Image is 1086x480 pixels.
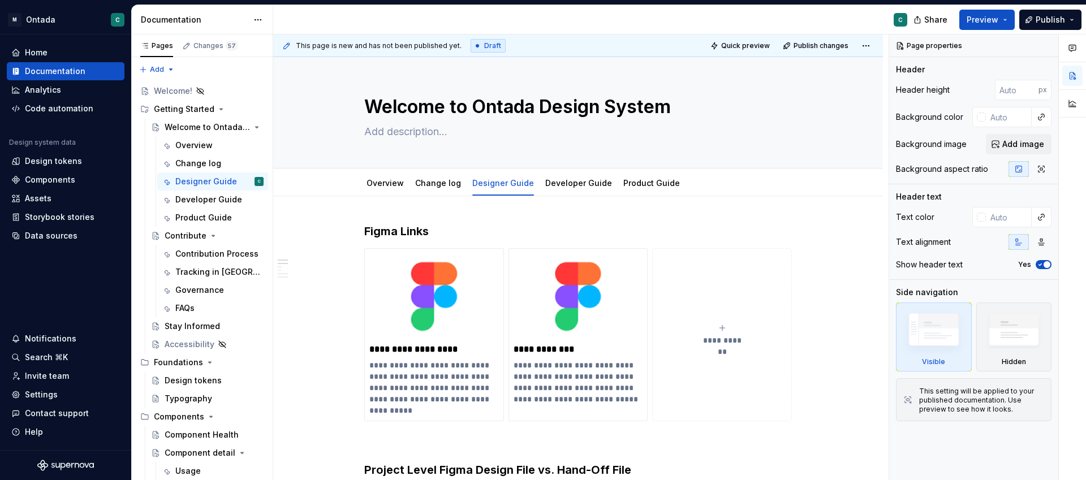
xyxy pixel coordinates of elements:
[25,155,82,167] div: Design tokens
[25,66,85,77] div: Documentation
[25,47,48,58] div: Home
[484,41,501,50] span: Draft
[362,171,408,194] div: Overview
[154,357,203,368] div: Foundations
[7,62,124,80] a: Documentation
[959,10,1015,30] button: Preview
[364,224,429,238] strong: Figma Links
[165,393,212,404] div: Typography
[175,284,224,296] div: Governance
[146,335,268,353] a: Accessibility
[175,266,261,278] div: Tracking in [GEOGRAPHIC_DATA]
[986,134,1051,154] button: Add image
[25,84,61,96] div: Analytics
[37,460,94,471] svg: Supernova Logo
[25,370,69,382] div: Invite team
[7,404,124,422] button: Contact support
[8,13,21,27] div: M
[7,348,124,366] button: Search ⌘K
[7,386,124,404] a: Settings
[919,387,1044,414] div: This setting will be applied to your published documentation. Use preview to see how it looks.
[896,287,958,298] div: Side navigation
[157,209,268,227] a: Product Guide
[146,118,268,136] a: Welcome to Ontada Design System
[165,339,214,350] div: Accessibility
[175,140,213,151] div: Overview
[896,84,950,96] div: Header height
[1002,357,1026,366] div: Hidden
[541,171,617,194] div: Developer Guide
[369,253,499,339] img: 6197bb9f-3728-43f9-8cac-c272ee2c3b33.png
[623,178,680,188] a: Product Guide
[986,107,1032,127] input: Auto
[896,236,951,248] div: Text alignment
[157,191,268,209] a: Developer Guide
[7,100,124,118] a: Code automation
[140,41,173,50] div: Pages
[9,138,76,147] div: Design system data
[367,178,404,188] a: Overview
[165,375,222,386] div: Design tokens
[896,302,972,371] div: Visible
[157,154,268,172] a: Change log
[364,463,631,477] strong: Project Level Figma Design File vs. Hand-Off File
[25,352,68,363] div: Search ⌘K
[898,15,903,24] div: C
[779,38,854,54] button: Publish changes
[157,136,268,154] a: Overview
[157,245,268,263] a: Contribution Process
[967,14,998,25] span: Preview
[165,321,220,332] div: Stay Informed
[146,390,268,408] a: Typography
[175,302,195,314] div: FAQs
[619,171,684,194] div: Product Guide
[545,178,612,188] a: Developer Guide
[26,14,55,25] div: Ontada
[25,211,94,223] div: Storybook stories
[25,103,93,114] div: Code automation
[25,389,58,400] div: Settings
[175,212,232,223] div: Product Guide
[25,193,51,204] div: Assets
[157,263,268,281] a: Tracking in [GEOGRAPHIC_DATA]
[794,41,848,50] span: Publish changes
[25,230,77,241] div: Data sources
[165,230,206,241] div: Contribute
[896,259,963,270] div: Show header text
[7,423,124,441] button: Help
[721,41,770,50] span: Quick preview
[296,41,462,50] span: This page is new and has not been published yet.
[165,447,235,459] div: Component detail
[141,14,248,25] div: Documentation
[157,462,268,480] a: Usage
[165,122,250,133] div: Welcome to Ontada Design System
[986,207,1032,227] input: Auto
[115,15,120,24] div: C
[7,44,124,62] a: Home
[1036,14,1065,25] span: Publish
[995,80,1038,100] input: Auto
[1019,10,1081,30] button: Publish
[472,178,534,188] a: Designer Guide
[514,253,643,339] img: 626408f6-f4f6-41b9-a29c-e3762cd26252.png
[7,330,124,348] button: Notifications
[157,281,268,299] a: Governance
[175,465,201,477] div: Usage
[25,408,89,419] div: Contact support
[7,81,124,99] a: Analytics
[150,65,164,74] span: Add
[924,14,947,25] span: Share
[7,227,124,245] a: Data sources
[154,103,214,115] div: Getting Started
[362,93,790,120] textarea: Welcome to Ontada Design System
[896,139,967,150] div: Background image
[7,189,124,207] a: Assets
[25,333,76,344] div: Notifications
[908,10,955,30] button: Share
[415,178,461,188] a: Change log
[896,163,988,175] div: Background aspect ratio
[25,426,43,438] div: Help
[157,172,268,191] a: Designer GuideC
[193,41,238,50] div: Changes
[157,299,268,317] a: FAQs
